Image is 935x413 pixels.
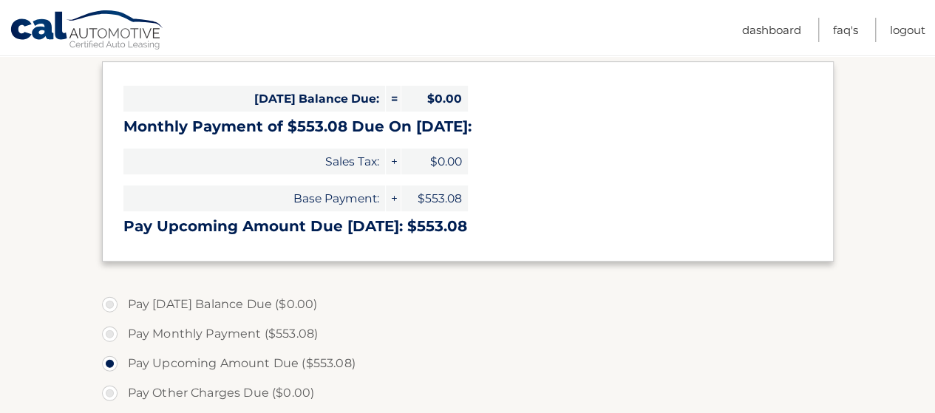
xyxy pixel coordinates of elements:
[890,18,925,42] a: Logout
[123,185,385,211] span: Base Payment:
[123,117,812,136] h3: Monthly Payment of $553.08 Due On [DATE]:
[386,185,401,211] span: +
[102,349,834,378] label: Pay Upcoming Amount Due ($553.08)
[123,217,812,236] h3: Pay Upcoming Amount Due [DATE]: $553.08
[10,10,165,52] a: Cal Automotive
[401,185,468,211] span: $553.08
[102,319,834,349] label: Pay Monthly Payment ($553.08)
[123,86,385,112] span: [DATE] Balance Due:
[386,149,401,174] span: +
[102,290,834,319] label: Pay [DATE] Balance Due ($0.00)
[401,86,468,112] span: $0.00
[742,18,801,42] a: Dashboard
[386,86,401,112] span: =
[102,378,834,408] label: Pay Other Charges Due ($0.00)
[833,18,858,42] a: FAQ's
[123,149,385,174] span: Sales Tax:
[401,149,468,174] span: $0.00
